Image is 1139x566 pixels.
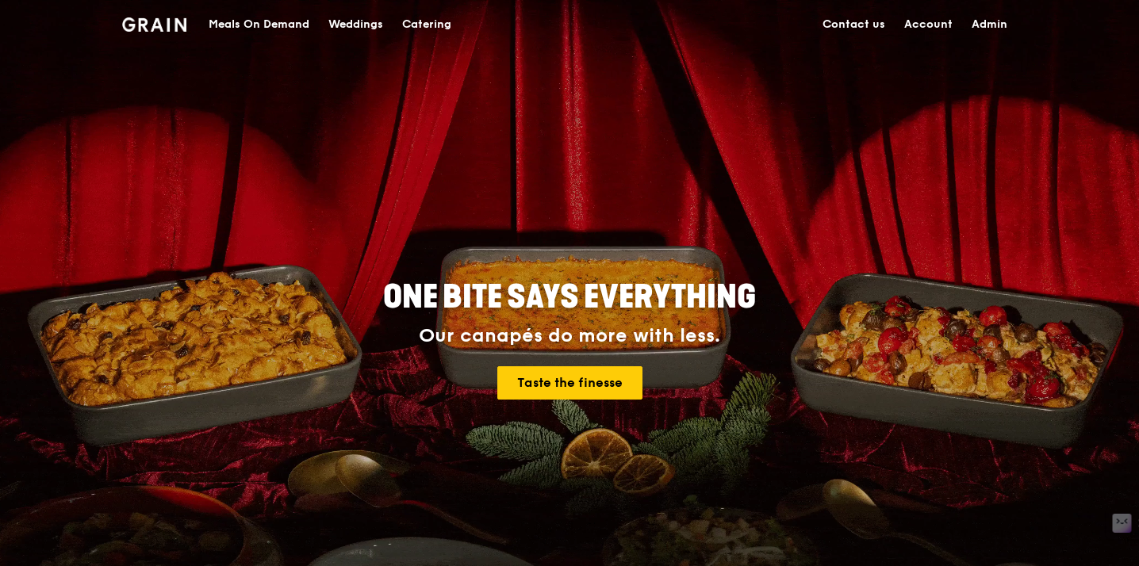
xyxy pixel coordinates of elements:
[402,1,451,48] div: Catering
[497,366,642,400] a: Taste the finesse
[284,325,855,347] div: Our canapés do more with less.
[328,1,383,48] div: Weddings
[393,1,461,48] a: Catering
[383,278,756,316] span: ONE BITE SAYS EVERYTHING
[962,1,1017,48] a: Admin
[813,1,895,48] a: Contact us
[895,1,962,48] a: Account
[209,1,309,48] div: Meals On Demand
[122,17,186,32] img: Grain
[319,1,393,48] a: Weddings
